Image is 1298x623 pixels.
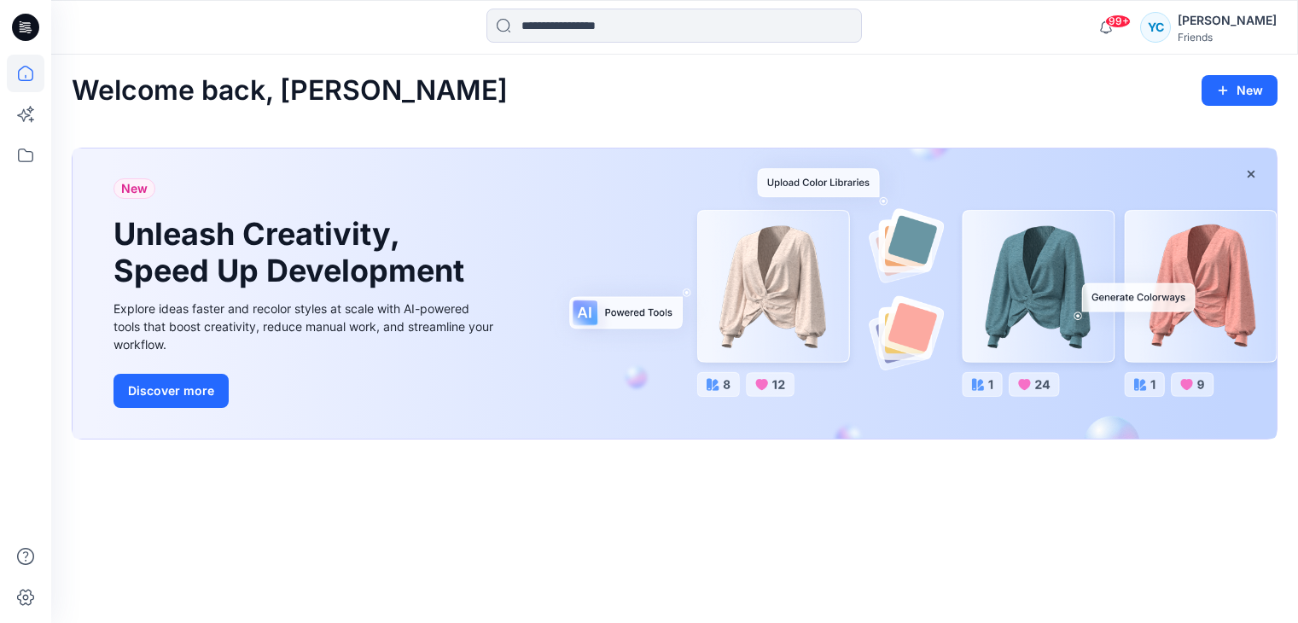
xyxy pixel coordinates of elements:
[121,178,148,199] span: New
[1178,31,1277,44] div: Friends
[114,374,229,408] button: Discover more
[114,300,498,353] div: Explore ideas faster and recolor styles at scale with AI-powered tools that boost creativity, red...
[1202,75,1278,106] button: New
[1178,10,1277,31] div: [PERSON_NAME]
[1140,12,1171,43] div: YC
[72,75,508,107] h2: Welcome back, [PERSON_NAME]
[114,216,472,289] h1: Unleash Creativity, Speed Up Development
[1105,15,1131,28] span: 99+
[114,374,498,408] a: Discover more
